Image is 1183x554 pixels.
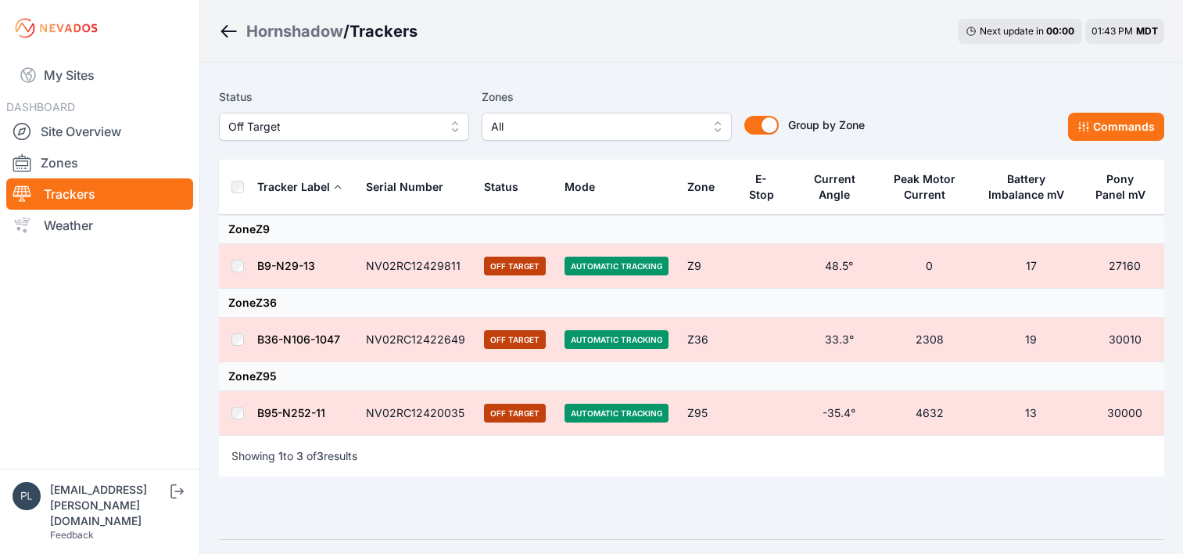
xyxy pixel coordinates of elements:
[987,160,1077,214] button: Battery Imbalance mV
[1085,244,1164,289] td: 27160
[343,20,350,42] span: /
[257,333,340,346] a: B36-N106-1047
[257,179,330,195] div: Tracker Label
[484,330,546,349] span: Off Target
[565,404,669,423] span: Automatic Tracking
[482,113,732,141] button: All
[1095,160,1155,214] button: Pony Panel mV
[1136,25,1158,37] span: MDT
[50,529,94,541] a: Feedback
[746,160,787,214] button: E-Stop
[678,244,737,289] td: Z9
[687,179,715,195] div: Zone
[678,391,737,436] td: Z95
[806,171,862,203] div: Current Angle
[6,178,193,210] a: Trackers
[366,168,456,206] button: Serial Number
[491,117,701,136] span: All
[219,88,469,106] label: Status
[565,179,595,195] div: Mode
[891,160,968,214] button: Peak Motor Current
[746,171,776,203] div: E-Stop
[357,391,475,436] td: NV02RC12420035
[257,168,342,206] button: Tracker Label
[6,116,193,147] a: Site Overview
[219,113,469,141] button: Off Target
[977,244,1086,289] td: 17
[357,244,475,289] td: NV02RC12429811
[987,171,1066,203] div: Battery Imbalance mV
[678,318,737,362] td: Z36
[882,318,977,362] td: 2308
[980,25,1044,37] span: Next update in
[806,160,872,214] button: Current Angle
[1085,391,1164,436] td: 30000
[317,449,324,462] span: 3
[565,168,608,206] button: Mode
[350,20,418,42] h3: Trackers
[891,171,959,203] div: Peak Motor Current
[1092,25,1133,37] span: 01:43 PM
[6,56,193,94] a: My Sites
[797,391,881,436] td: -35.4°
[482,88,732,106] label: Zones
[246,20,343,42] a: Hornshadow
[565,330,669,349] span: Automatic Tracking
[257,259,315,272] a: B9-N29-13
[797,318,881,362] td: 33.3°
[219,215,1164,244] td: Zone Z9
[219,11,418,52] nav: Breadcrumb
[1085,318,1164,362] td: 30010
[1046,25,1074,38] div: 00 : 00
[6,210,193,241] a: Weather
[13,482,41,510] img: plsmith@sundt.com
[565,257,669,275] span: Automatic Tracking
[484,257,546,275] span: Off Target
[1068,113,1164,141] button: Commands
[6,147,193,178] a: Zones
[219,289,1164,318] td: Zone Z36
[687,168,727,206] button: Zone
[977,318,1086,362] td: 19
[977,391,1086,436] td: 13
[882,244,977,289] td: 0
[788,118,865,131] span: Group by Zone
[257,406,325,419] a: B95-N252-11
[231,448,357,464] p: Showing to of results
[278,449,283,462] span: 1
[797,244,881,289] td: 48.5°
[50,482,167,529] div: [EMAIL_ADDRESS][PERSON_NAME][DOMAIN_NAME]
[6,100,75,113] span: DASHBOARD
[296,449,303,462] span: 3
[366,179,443,195] div: Serial Number
[13,16,100,41] img: Nevados
[357,318,475,362] td: NV02RC12422649
[219,362,1164,391] td: Zone Z95
[228,117,438,136] span: Off Target
[484,179,518,195] div: Status
[484,168,531,206] button: Status
[484,404,546,423] span: Off Target
[1095,171,1145,203] div: Pony Panel mV
[882,391,977,436] td: 4632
